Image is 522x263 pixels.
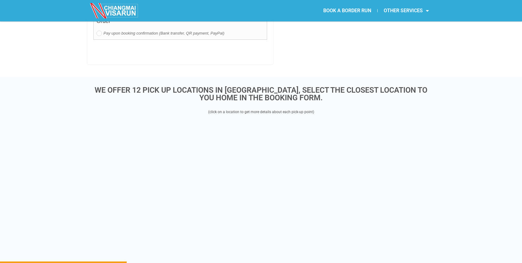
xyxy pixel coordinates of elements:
h3: WE OFFER 12 PICK UP LOCATIONS IN [GEOGRAPHIC_DATA], SELECT THE CLOSEST LOCATION TO YOU HOME IN TH... [90,86,432,102]
a: OTHER SERVICES [378,4,435,18]
label: Pay upon booking confirmation (Bank transfer, QR payment, PayPal) [96,30,264,36]
nav: Menu [261,4,435,18]
h4: Order [96,15,264,30]
span: (click on a location to get more details about each pick-up point) [208,110,314,114]
a: BOOK A BORDER RUN [317,4,377,18]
